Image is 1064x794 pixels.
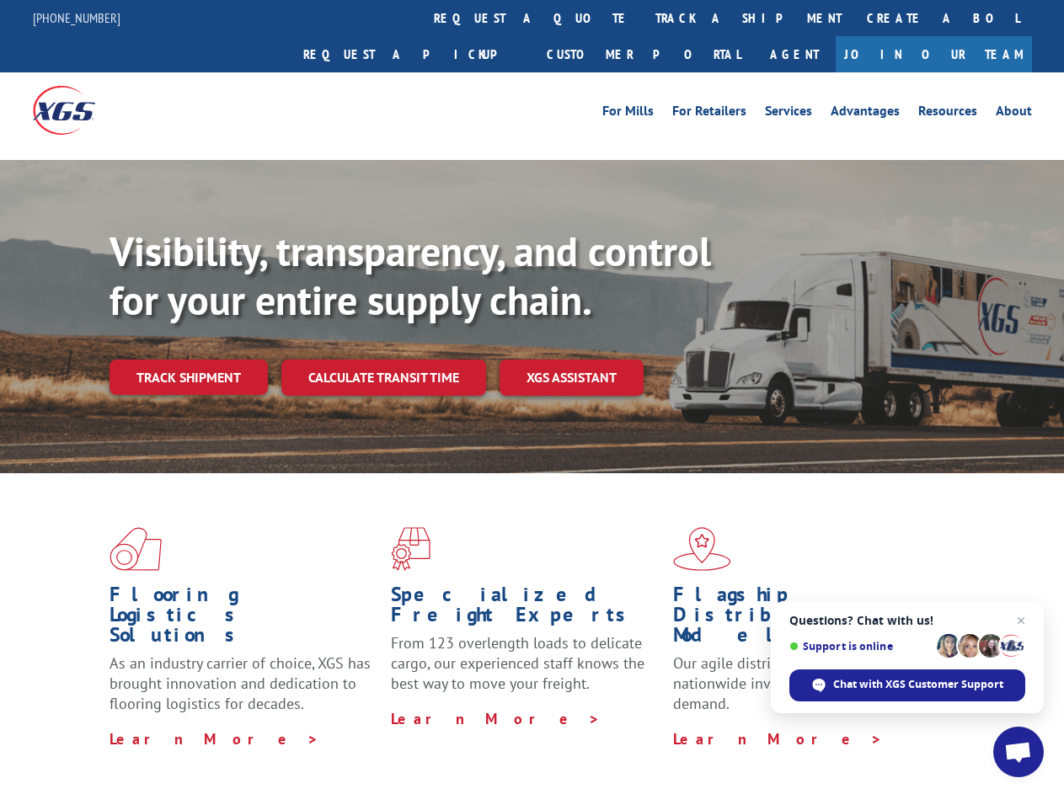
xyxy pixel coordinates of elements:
a: Track shipment [110,360,268,395]
span: Questions? Chat with us! [789,614,1025,627]
a: Request a pickup [291,36,534,72]
span: Support is online [789,640,931,653]
span: Close chat [1011,610,1031,631]
img: xgs-icon-total-supply-chain-intelligence-red [110,527,162,571]
a: For Retailers [672,104,746,123]
b: Visibility, transparency, and control for your entire supply chain. [110,225,711,326]
h1: Flagship Distribution Model [673,584,942,653]
h1: Flooring Logistics Solutions [110,584,378,653]
img: xgs-icon-flagship-distribution-model-red [673,527,731,571]
a: Learn More > [110,729,319,749]
h1: Specialized Freight Experts [391,584,660,633]
a: Learn More > [391,709,601,728]
span: Chat with XGS Customer Support [833,677,1003,692]
a: About [996,104,1032,123]
a: Learn More > [673,729,883,749]
a: Join Our Team [836,36,1032,72]
a: For Mills [602,104,654,123]
span: As an industry carrier of choice, XGS has brought innovation and dedication to flooring logistics... [110,653,371,713]
div: Open chat [993,727,1044,777]
a: Resources [918,104,977,123]
span: Our agile distribution network gives you nationwide inventory management on demand. [673,653,937,713]
a: Advantages [831,104,900,123]
a: Customer Portal [534,36,753,72]
a: Calculate transit time [281,360,486,396]
a: Agent [753,36,836,72]
img: xgs-icon-focused-on-flooring-red [391,527,430,571]
p: From 123 overlength loads to delicate cargo, our experienced staff knows the best way to move you... [391,633,660,708]
div: Chat with XGS Customer Support [789,669,1025,701]
a: [PHONE_NUMBER] [33,9,120,26]
a: XGS ASSISTANT [500,360,644,396]
a: Services [765,104,812,123]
